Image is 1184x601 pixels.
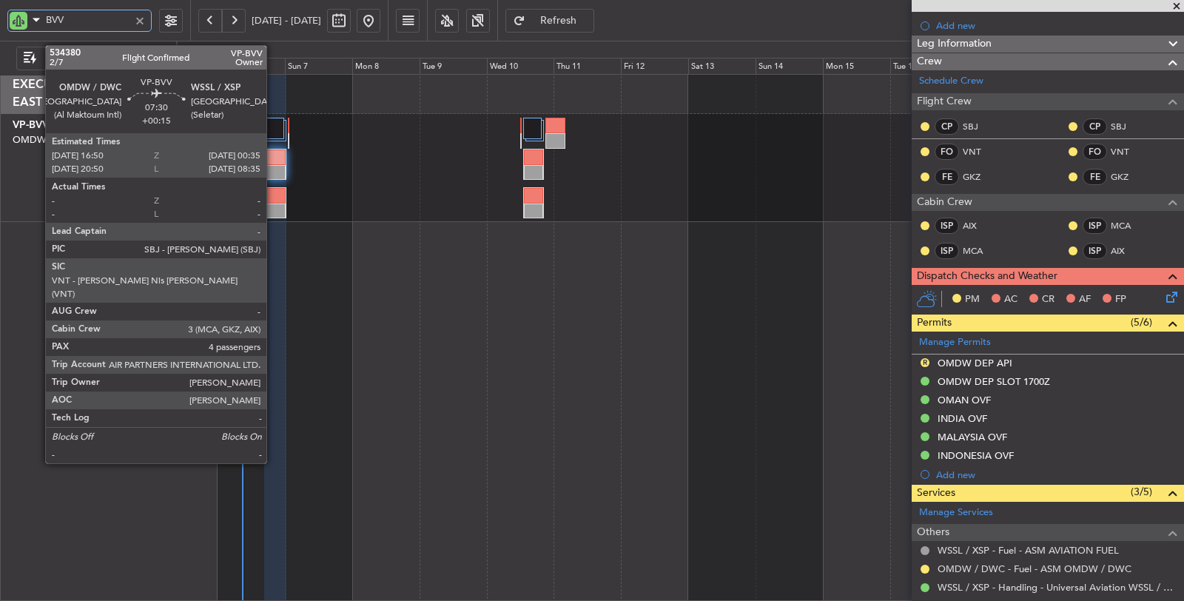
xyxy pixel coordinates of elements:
span: (3/5) [1131,484,1152,500]
div: ISP [935,218,959,234]
div: FO [935,144,959,160]
span: Leg Information [917,36,992,53]
button: R [921,358,929,367]
span: Only With Activity [39,53,155,64]
a: VNT [1111,145,1144,158]
a: GKZ [1111,170,1144,184]
a: SBJ [1111,120,1144,133]
span: CR [1042,292,1054,307]
div: INDONESIA OVF [938,449,1014,462]
a: AIX [963,219,996,232]
div: Sat 13 [688,58,756,75]
div: OMDW DEP API [938,357,1012,369]
div: Sun 7 [285,58,352,75]
a: WSSL / XSP - Fuel - ASM AVIATION FUEL [938,544,1119,557]
a: VNT [963,145,996,158]
span: FP [1115,292,1126,307]
div: Mon 8 [352,58,420,75]
span: Flight Crew [917,93,972,110]
button: Refresh [505,9,594,33]
div: CP [935,118,959,135]
span: Permits [917,315,952,332]
div: ISP [1083,218,1107,234]
a: GKZ [963,170,996,184]
span: VP-BVV [13,120,49,130]
a: Manage Services [919,506,993,520]
span: Crew [917,53,942,70]
a: VP-BVVBBJ1 [13,120,73,130]
div: INDIA OVF [938,412,987,425]
div: Mon 15 [823,58,890,75]
span: Cabin Crew [917,194,972,211]
div: Wed 10 [487,58,554,75]
div: ISP [1083,243,1107,259]
a: SBJ [963,120,996,133]
div: FO [1083,144,1107,160]
div: Add new [936,469,1177,481]
span: AF [1079,292,1091,307]
span: [DATE] - [DATE] [252,14,321,27]
div: MALAYSIA OVF [938,431,1007,443]
a: AIX [1111,244,1144,258]
a: MCA [1111,219,1144,232]
button: Only With Activity [16,47,161,70]
span: Services [917,485,955,502]
a: OMDW / DWC - Fuel - ASM OMDW / DWC [938,563,1131,575]
span: (5/6) [1131,315,1152,330]
div: OMAN OVF [938,394,991,406]
input: A/C (Reg. or Type) [46,9,129,31]
div: OMDW DEP SLOT 1700Z [938,375,1050,388]
span: PM [965,292,980,307]
a: OMDW/DWC [13,133,74,147]
a: Schedule Crew [919,74,983,89]
a: Manage Permits [919,335,991,350]
div: Sat 6 [218,58,285,75]
div: Fri 12 [621,58,688,75]
div: FE [1083,169,1107,185]
div: ISP [935,243,959,259]
span: AC [1004,292,1017,307]
div: Add new [936,19,1177,32]
div: Sun 14 [756,58,823,75]
span: Others [917,524,949,541]
div: Thu 11 [554,58,621,75]
a: MCA [963,244,996,258]
span: Dispatch Checks and Weather [917,268,1057,285]
div: CP [1083,118,1107,135]
span: Refresh [528,16,589,26]
a: WSSL / XSP - Handling - Universal Aviation WSSL / XSP [938,581,1177,594]
div: FE [935,169,959,185]
div: [DATE] [180,44,205,56]
div: Fri 5 [150,58,218,75]
div: Tue 16 [890,58,958,75]
div: Tue 9 [420,58,487,75]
